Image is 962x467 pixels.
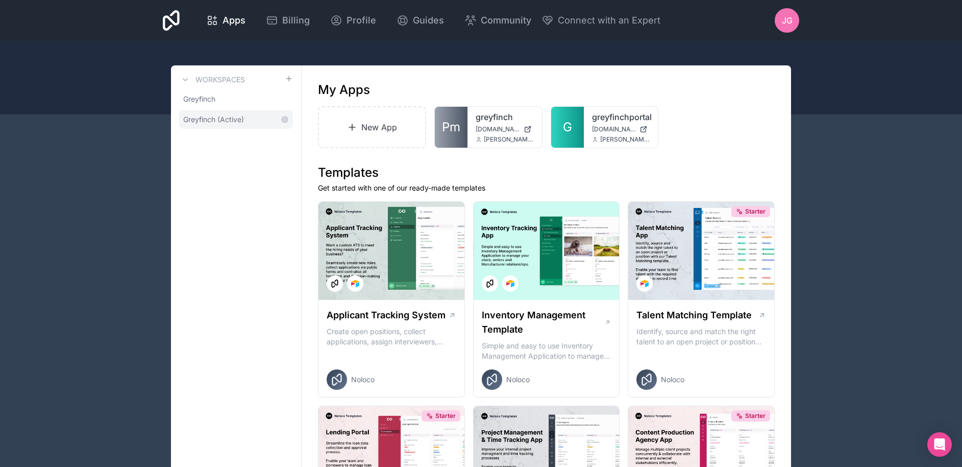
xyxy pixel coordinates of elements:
[351,375,375,385] span: Noloco
[636,308,752,322] h1: Talent Matching Template
[484,135,534,144] span: [PERSON_NAME][EMAIL_ADDRESS][PERSON_NAME][DOMAIN_NAME]
[482,341,611,361] p: Simple and easy to use Inventory Management Application to manage your stock, orders and Manufact...
[600,135,650,144] span: [PERSON_NAME][EMAIL_ADDRESS][PERSON_NAME][DOMAIN_NAME]
[435,107,467,148] a: Pm
[223,13,245,28] span: Apps
[592,125,636,133] span: [DOMAIN_NAME]
[482,308,604,337] h1: Inventory Management Template
[179,110,293,129] a: Greyfinch (Active)
[183,94,215,104] span: Greyfinch
[179,90,293,108] a: Greyfinch
[558,13,660,28] span: Connect with an Expert
[327,326,456,347] p: Create open positions, collect applications, assign interviewers, centralise candidate feedback a...
[435,412,456,420] span: Starter
[476,125,520,133] span: [DOMAIN_NAME]
[322,9,384,32] a: Profile
[318,183,775,193] p: Get started with one of our ready-made templates
[318,106,426,148] a: New App
[413,13,444,28] span: Guides
[476,111,534,123] a: greyfinch
[198,9,254,32] a: Apps
[456,9,539,32] a: Community
[745,412,766,420] span: Starter
[927,432,952,457] div: Open Intercom Messenger
[179,74,245,86] a: Workspaces
[351,279,359,288] img: Airtable Logo
[782,14,793,27] span: JG
[195,75,245,85] h3: Workspaces
[551,107,584,148] a: G
[592,125,650,133] a: [DOMAIN_NAME]
[592,111,650,123] a: greyfinchportal
[506,375,530,385] span: Noloco
[347,13,376,28] span: Profile
[506,279,514,288] img: Airtable Logo
[318,165,775,181] h1: Templates
[745,207,766,216] span: Starter
[327,308,446,322] h1: Applicant Tracking System
[661,375,684,385] span: Noloco
[183,114,244,125] span: Greyfinch (Active)
[481,13,531,28] span: Community
[640,279,649,288] img: Airtable Logo
[636,326,766,347] p: Identify, source and match the right talent to an open project or position with our Talent Matchi...
[282,13,310,28] span: Billing
[476,125,534,133] a: [DOMAIN_NAME]
[442,119,460,135] span: Pm
[258,9,318,32] a: Billing
[388,9,452,32] a: Guides
[318,82,370,98] h1: My Apps
[563,119,572,135] span: G
[541,13,660,28] button: Connect with an Expert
